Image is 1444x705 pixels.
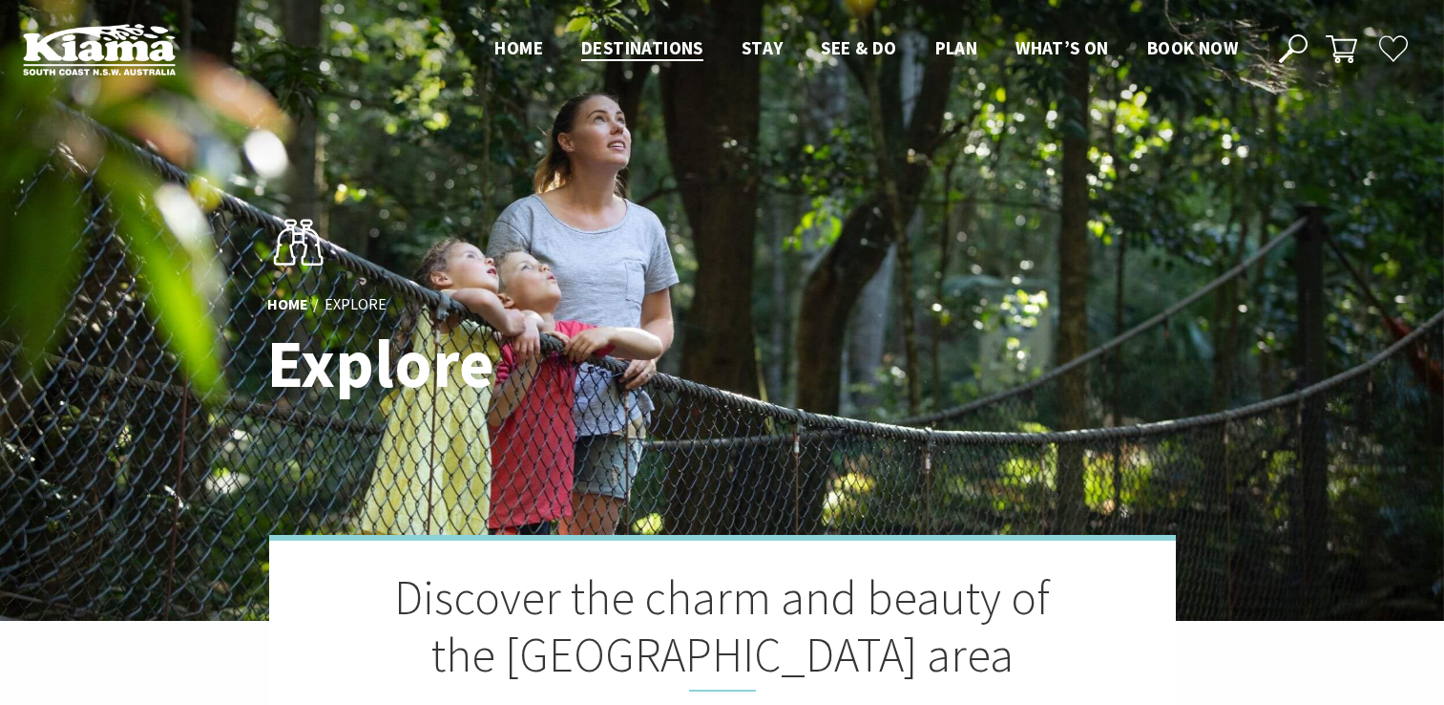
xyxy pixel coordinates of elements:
[935,36,978,59] span: Plan
[742,36,784,59] span: Stay
[581,36,703,59] span: Destinations
[494,36,543,59] span: Home
[267,327,806,400] h1: Explore
[821,36,896,59] span: See & Do
[475,33,1257,65] nav: Main Menu
[324,292,387,317] li: Explore
[365,569,1080,692] h2: Discover the charm and beauty of the [GEOGRAPHIC_DATA] area
[1147,36,1238,59] span: Book now
[267,294,308,315] a: Home
[23,23,176,75] img: Kiama Logo
[1015,36,1109,59] span: What’s On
